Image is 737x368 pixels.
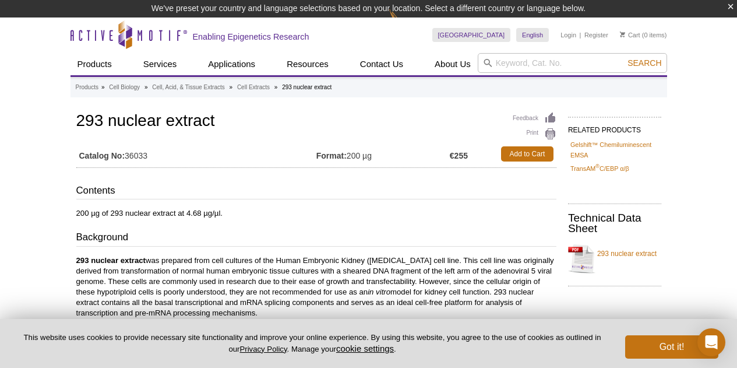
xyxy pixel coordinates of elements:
[136,53,184,75] a: Services
[501,146,553,162] a: Add to Cart
[76,256,146,265] b: 293 nuclear extract
[316,150,347,161] strong: Format:
[353,53,410,75] a: Contact Us
[280,53,336,75] a: Resources
[620,28,667,42] li: (0 items)
[620,31,625,37] img: Your Cart
[19,332,606,355] p: This website uses cookies to provide necessary site functionality and improve your online experie...
[70,53,119,75] a: Products
[568,213,661,234] h2: Technical Data Sheet
[239,345,287,353] a: Privacy Policy
[568,117,661,138] h2: RELATED PRODUCTS
[109,82,140,93] a: Cell Biology
[450,150,468,161] strong: €255
[76,184,556,200] h3: Contents
[316,143,450,164] td: 200 µg
[389,9,420,36] img: Change Here
[428,53,478,75] a: About Us
[76,255,556,318] p: was prepared from cell cultures of the Human Embryonic Kidney ([MEDICAL_DATA] cell line. This cel...
[336,344,394,353] button: cookie settings
[76,143,316,164] td: 36033
[570,139,659,160] a: Gelshift™ Chemiluminescent EMSA
[478,53,667,73] input: Keyword, Cat. No.
[570,163,629,174] a: TransAM®C/EBP α/β
[624,58,665,68] button: Search
[237,82,270,93] a: Cell Extracts
[282,84,332,90] li: 293 nuclear extract
[193,31,309,42] h2: Enabling Epigenetics Research
[76,112,556,132] h1: 293 nuclear extract
[625,335,718,359] button: Got it!
[560,31,576,39] a: Login
[568,241,661,276] a: 293 nuclear extract
[432,28,511,42] a: [GEOGRAPHIC_DATA]
[101,84,105,90] li: »
[513,128,556,141] a: Print
[76,230,556,247] h3: Background
[620,31,640,39] a: Cart
[584,31,608,39] a: Register
[201,53,262,75] a: Applications
[79,150,125,161] strong: Catalog No:
[595,164,600,170] sup: ®
[368,288,390,296] em: in vitro
[76,208,556,219] p: 200 µg of 293 nuclear extract at 4.68 µg/µl.
[697,328,725,356] div: Open Intercom Messenger
[76,82,98,93] a: Products
[580,28,581,42] li: |
[230,84,233,90] li: »
[144,84,148,90] li: »
[516,28,549,42] a: English
[274,84,278,90] li: »
[152,82,225,93] a: Cell, Acid, & Tissue Extracts
[513,112,556,125] a: Feedback
[627,58,661,68] span: Search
